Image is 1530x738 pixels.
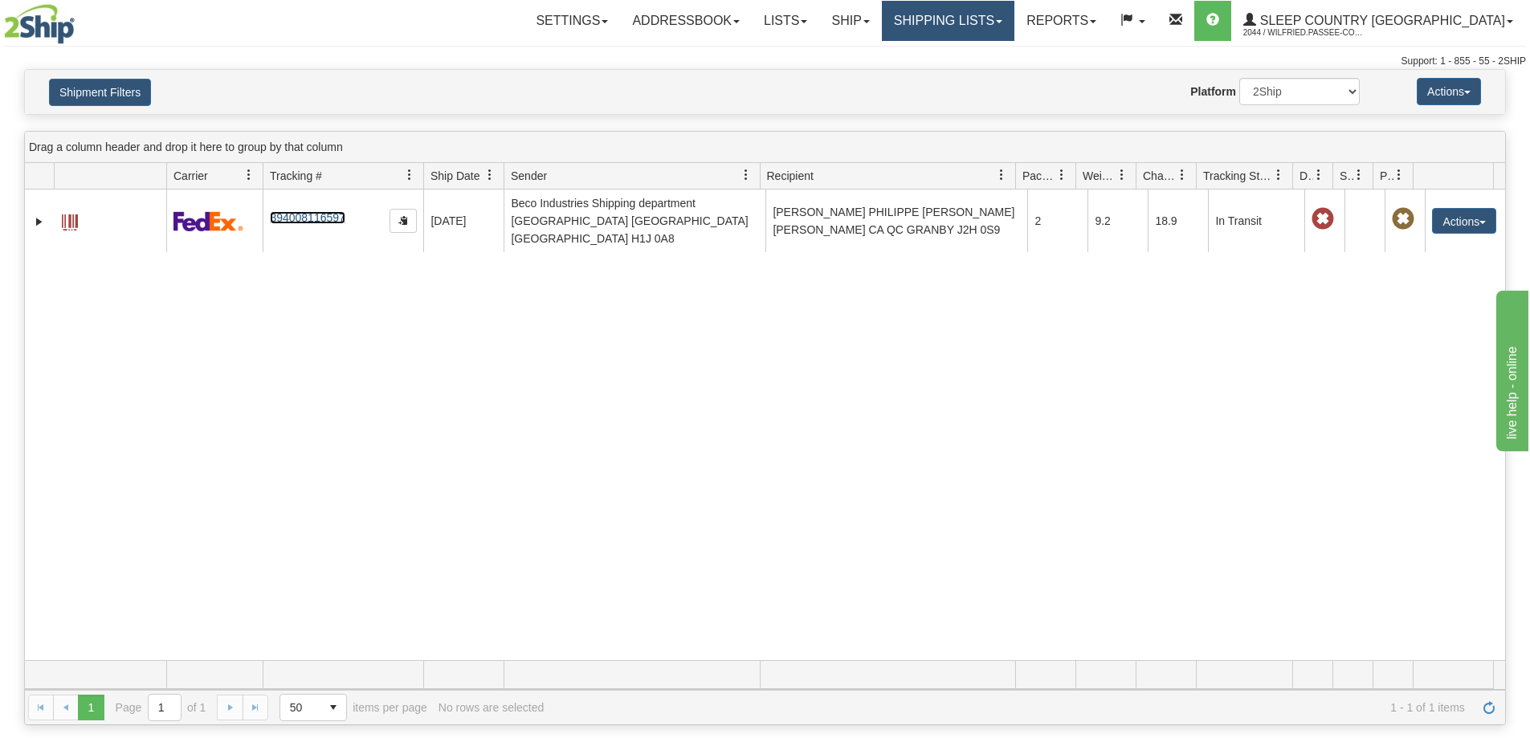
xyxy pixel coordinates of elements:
[524,1,620,41] a: Settings
[173,168,208,184] span: Carrier
[504,190,765,252] td: Beco Industries Shipping department [GEOGRAPHIC_DATA] [GEOGRAPHIC_DATA] [GEOGRAPHIC_DATA] H1J 0A8
[1022,168,1056,184] span: Packages
[1312,208,1334,230] span: Late
[290,699,311,716] span: 50
[1027,190,1087,252] td: 2
[1087,190,1148,252] td: 9.2
[173,211,243,231] img: 2 - FedEx Express®
[1108,161,1136,189] a: Weight filter column settings
[511,168,547,184] span: Sender
[1380,168,1393,184] span: Pickup Status
[1476,695,1502,720] a: Refresh
[988,161,1015,189] a: Recipient filter column settings
[235,161,263,189] a: Carrier filter column settings
[279,694,347,721] span: Page sizes drop down
[279,694,427,721] span: items per page
[555,701,1465,714] span: 1 - 1 of 1 items
[390,209,417,233] button: Copy to clipboard
[732,161,760,189] a: Sender filter column settings
[1243,25,1364,41] span: 2044 / Wilfried.Passee-Coutrin
[12,10,149,29] div: live help - online
[116,694,206,721] span: Page of 1
[1417,78,1481,105] button: Actions
[396,161,423,189] a: Tracking # filter column settings
[4,4,75,44] img: logo2044.jpg
[149,695,181,720] input: Page 1
[819,1,881,41] a: Ship
[1083,168,1116,184] span: Weight
[1190,84,1236,100] label: Platform
[1299,168,1313,184] span: Delivery Status
[4,55,1526,68] div: Support: 1 - 855 - 55 - 2SHIP
[1432,208,1496,234] button: Actions
[882,1,1014,41] a: Shipping lists
[25,132,1505,163] div: grid grouping header
[1340,168,1353,184] span: Shipment Issues
[1385,161,1413,189] a: Pickup Status filter column settings
[767,168,814,184] span: Recipient
[49,79,151,106] button: Shipment Filters
[1265,161,1292,189] a: Tracking Status filter column settings
[1169,161,1196,189] a: Charge filter column settings
[320,695,346,720] span: select
[1392,208,1414,230] span: Pickup Not Assigned
[423,190,504,252] td: [DATE]
[1014,1,1108,41] a: Reports
[78,695,104,720] span: Page 1
[439,701,545,714] div: No rows are selected
[430,168,479,184] span: Ship Date
[765,190,1027,252] td: [PERSON_NAME] PHILIPPE [PERSON_NAME] [PERSON_NAME] CA QC GRANBY J2H 0S9
[476,161,504,189] a: Ship Date filter column settings
[1231,1,1525,41] a: Sleep Country [GEOGRAPHIC_DATA] 2044 / Wilfried.Passee-Coutrin
[1208,190,1304,252] td: In Transit
[1148,190,1208,252] td: 18.9
[1345,161,1373,189] a: Shipment Issues filter column settings
[620,1,752,41] a: Addressbook
[1305,161,1332,189] a: Delivery Status filter column settings
[31,214,47,230] a: Expand
[1493,287,1528,451] iframe: chat widget
[1203,168,1273,184] span: Tracking Status
[1048,161,1075,189] a: Packages filter column settings
[1143,168,1177,184] span: Charge
[1256,14,1505,27] span: Sleep Country [GEOGRAPHIC_DATA]
[62,207,78,233] a: Label
[270,211,345,224] a: 394008116597
[270,168,322,184] span: Tracking #
[752,1,819,41] a: Lists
